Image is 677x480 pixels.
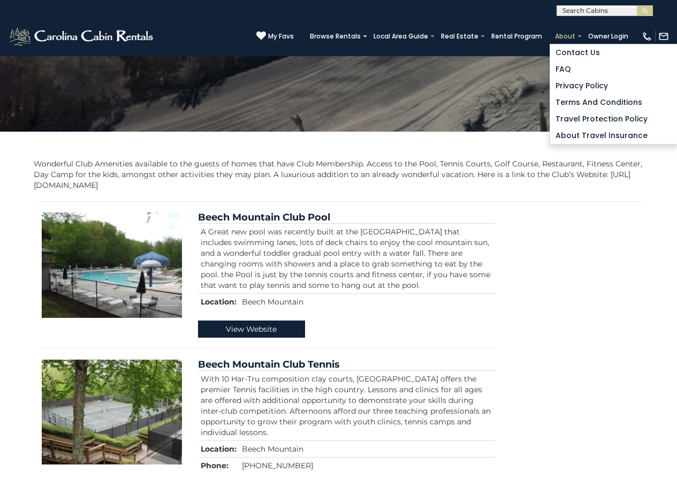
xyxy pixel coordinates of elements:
a: Beech Mountain Club Tennis [198,359,340,370]
img: Beech Mountain Club Tennis [42,360,182,465]
td: With 10 Har-Tru composition clay courts, [GEOGRAPHIC_DATA] offers the premier Tennis facilities i... [198,370,495,440]
a: Real Estate [436,29,484,44]
a: My Favs [256,31,294,42]
td: Beech Mountain [239,293,495,310]
a: About [550,29,581,44]
img: mail-regular-white.png [658,31,669,42]
td: [PHONE_NUMBER] [239,457,495,474]
td: Beech Mountain [239,440,495,457]
td: A Great new pool was recently built at the [GEOGRAPHIC_DATA] that includes swimming lanes, lots o... [198,223,495,293]
img: phone-regular-white.png [642,31,652,42]
strong: Phone: [201,461,229,470]
strong: Location: [201,297,237,307]
p: Wonderful Club Amenities available to the guests of homes that have Club Membership. Access to th... [34,158,644,191]
span: My Favs [268,32,294,41]
a: Beech Mountain Club Pool [198,211,330,223]
img: Beech Mountain Club Pool [42,212,182,318]
a: Browse Rentals [305,29,366,44]
strong: Location: [201,444,237,454]
img: White-1-2.png [8,26,156,47]
a: Rental Program [486,29,547,44]
a: View Website [198,321,305,338]
a: Local Area Guide [368,29,433,44]
a: Owner Login [583,29,634,44]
